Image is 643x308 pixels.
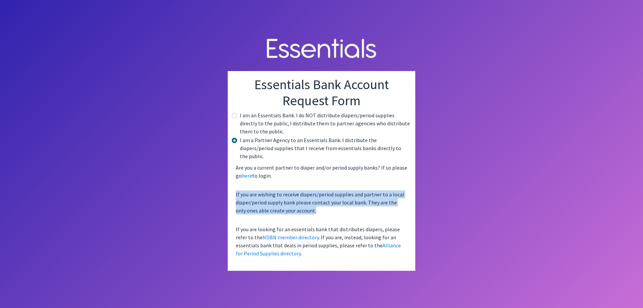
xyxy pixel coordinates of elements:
label: I am a Partner Agency to an Essentials Bank. I distribute the diapers/period supplies that I rece... [240,136,410,160]
a: NDBN member directory [263,234,319,241]
img: Human Essentials [261,32,382,66]
p: If you are looking for an essentials bank that distributes diapers, please refer to the . If you ... [233,223,410,260]
h1: Essentials Bank Account Request Form [233,76,410,109]
label: I am an Essentials Bank. I do NOT distribute diapers/period supplies directly to the public, I di... [240,111,410,135]
a: here [242,172,252,179]
p: Are you a current partner to diaper and/or period supply banks? If so please go to login. [233,161,410,182]
p: If you are wishing to receive diapers/period supplies and partner to a local diaper/period supply... [233,188,410,217]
